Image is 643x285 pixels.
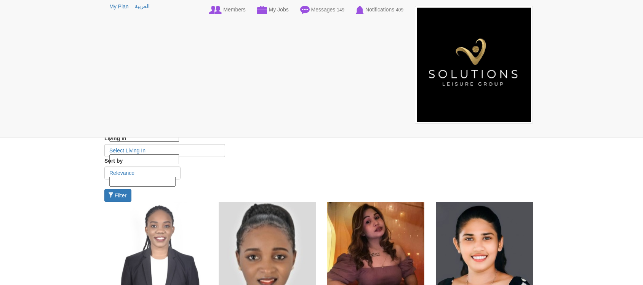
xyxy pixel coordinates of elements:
span: Relevance [109,170,134,176]
img: Notifications [356,6,364,14]
img: Browse Members [209,6,222,14]
button: Filter [104,189,131,202]
span: Members [223,6,245,13]
span: Notifications [365,6,394,13]
span: Messages [311,6,336,13]
small: 149 [337,7,344,13]
a: العربية [135,3,150,9]
label: Living in [104,134,126,142]
span: Select Living In [109,147,146,154]
img: My Jobs [257,6,267,14]
img: Messages [300,6,310,14]
span: My Jobs [269,6,289,13]
label: Sort by [104,157,123,165]
small: 409 [396,7,403,13]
